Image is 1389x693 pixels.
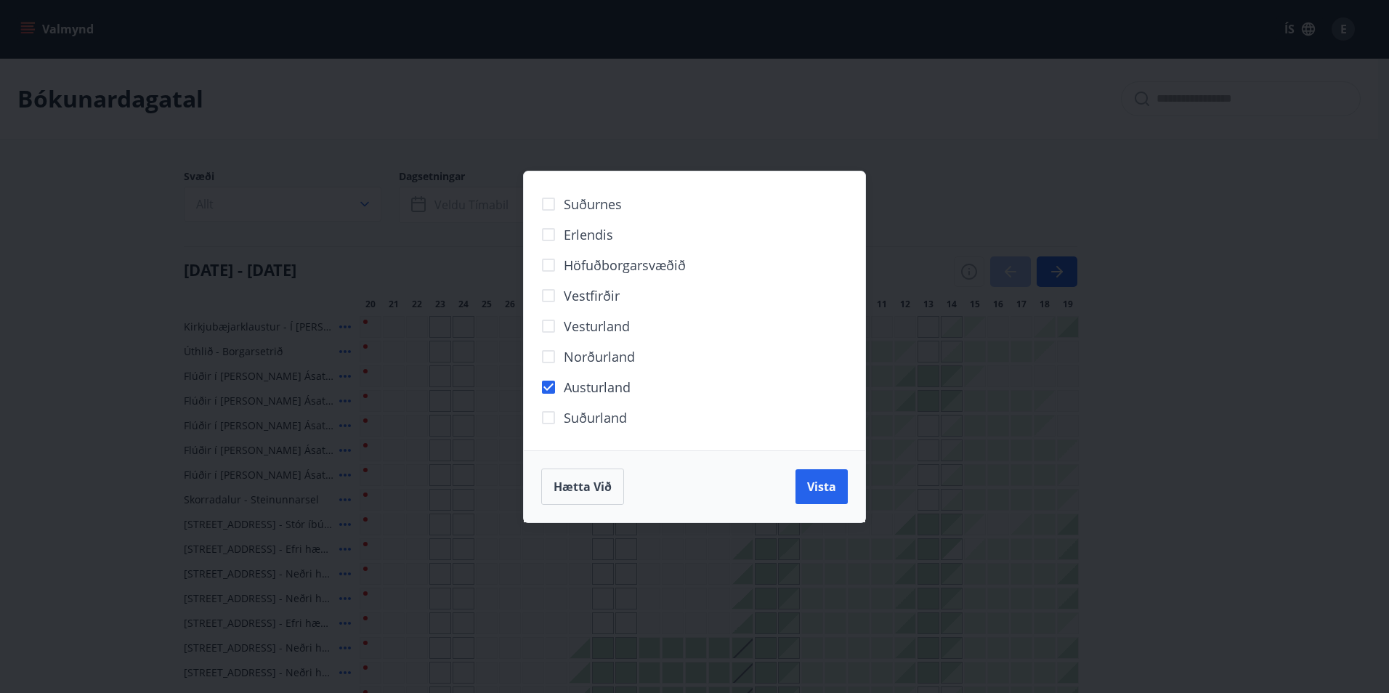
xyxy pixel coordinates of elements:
span: Suðurland [564,408,627,427]
span: Vista [807,479,836,495]
span: Suðurnes [564,195,622,214]
span: Hætta við [554,479,612,495]
button: Vista [795,469,848,504]
button: Hætta við [541,469,624,505]
span: Norðurland [564,347,635,366]
span: Höfuðborgarsvæðið [564,256,686,275]
span: Austurland [564,378,631,397]
span: Vestfirðir [564,286,620,305]
span: Erlendis [564,225,613,244]
span: Vesturland [564,317,630,336]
